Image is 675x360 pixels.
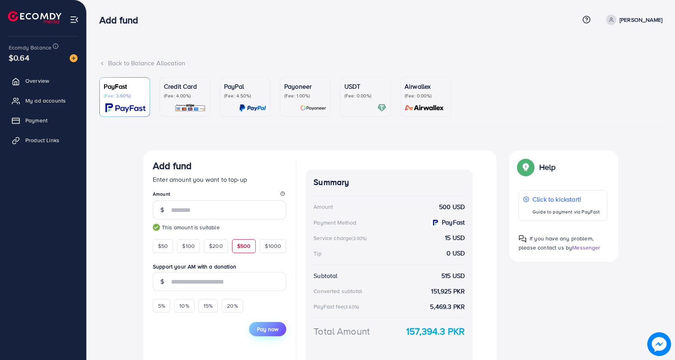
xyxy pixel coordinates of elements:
[647,332,671,356] img: image
[314,219,356,227] div: Payment Method
[284,93,326,99] p: (Fee: 1.00%)
[6,132,80,148] a: Product Links
[70,15,79,24] img: menu
[284,82,326,91] p: Payoneer
[9,52,29,63] span: $0.64
[314,271,337,280] div: Subtotal
[519,235,527,243] img: Popup guide
[6,73,80,89] a: Overview
[153,223,286,231] small: This amount is suitable
[25,77,49,85] span: Overview
[153,160,192,171] h3: Add fund
[405,93,447,99] p: (Fee: 0.00%)
[227,302,238,310] span: 20%
[224,93,266,99] p: (Fee: 4.50%)
[224,82,266,91] p: PayPal
[164,93,206,99] p: (Fee: 4.00%)
[158,302,165,310] span: 5%
[104,82,146,91] p: PayFast
[519,160,533,174] img: Popup guide
[249,322,286,336] button: Pay now
[603,15,662,25] a: [PERSON_NAME]
[99,14,145,26] h3: Add fund
[9,44,51,51] span: Ecomdy Balance
[620,15,662,25] p: [PERSON_NAME]
[265,242,281,250] span: $1000
[314,287,362,295] div: Converted subtotal
[539,162,556,172] p: Help
[439,202,465,211] strong: 500 USD
[175,103,206,112] img: card
[179,302,189,310] span: 10%
[344,82,386,91] p: USDT
[6,93,80,109] a: My ad accounts
[99,59,662,68] div: Back to Balance Allocation
[519,234,593,251] span: If you have any problem, please contact us by
[239,103,266,112] img: card
[153,175,286,184] p: Enter amount you want to top-up
[445,233,465,242] strong: 15 USD
[441,271,465,280] strong: 515 USD
[300,103,326,112] img: card
[314,177,465,187] h4: Summary
[70,54,78,62] img: image
[105,103,146,112] img: card
[104,93,146,99] p: (Fee: 3.60%)
[402,103,447,112] img: card
[352,235,367,242] small: (3.00%)
[442,218,465,227] strong: PayFast
[430,302,465,311] strong: 5,469.3 PKR
[344,304,359,310] small: (3.60%)
[314,203,333,211] div: Amount
[431,218,439,227] img: payment
[406,324,465,338] strong: 157,394.3 PKR
[572,244,600,251] span: Messenger
[153,224,160,231] img: guide
[257,325,278,333] span: Pay now
[153,190,286,200] legend: Amount
[164,82,206,91] p: Credit Card
[209,242,223,250] span: $200
[314,234,369,242] div: Service charge
[314,324,370,338] div: Total Amount
[25,116,48,124] span: Payment
[532,194,600,204] p: Click to kickstart!
[405,82,447,91] p: Airwallex
[203,302,213,310] span: 15%
[532,207,600,217] p: Guide to payment via PayFast
[314,250,321,257] div: Tip
[377,103,386,112] img: card
[158,242,168,250] span: $50
[314,303,361,310] div: PayFast fee
[25,136,59,144] span: Product Links
[344,93,386,99] p: (Fee: 0.00%)
[237,242,251,250] span: $500
[8,11,61,23] img: logo
[6,112,80,128] a: Payment
[447,249,465,258] strong: 0 USD
[153,263,286,270] label: Support your AM with a donation
[182,242,195,250] span: $100
[25,97,66,105] span: My ad accounts
[431,287,465,296] strong: 151,925 PKR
